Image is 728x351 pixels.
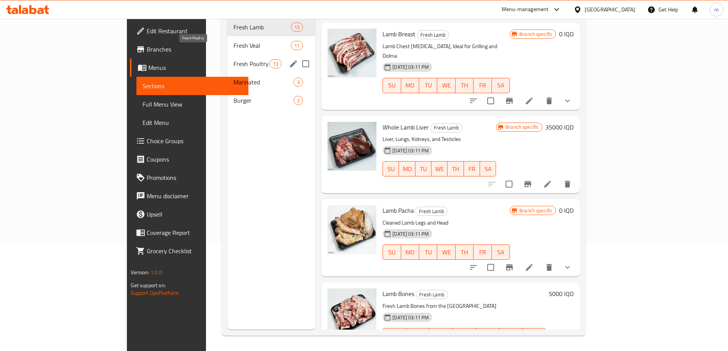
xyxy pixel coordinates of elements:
button: TH [456,78,473,93]
span: SU [386,163,396,175]
span: 13 [291,24,303,31]
span: [DATE] 03:11 PM [389,230,432,238]
span: Lamb Pacha [383,205,414,216]
a: Edit menu item [543,180,552,189]
span: MO [402,163,412,175]
button: FR [499,328,523,343]
button: MO [399,161,415,176]
span: Full Menu View [143,100,242,109]
span: Whole Lamb Liver [383,121,429,133]
span: Select to update [483,259,499,275]
span: 13 [270,60,281,68]
button: TH [476,328,499,343]
nav: Menu sections [227,15,316,113]
img: Lamb Pacha [328,205,376,254]
span: Marinated [233,78,294,87]
button: TU [415,161,431,176]
span: [DATE] 03:11 PM [389,314,432,321]
a: Sections [136,77,248,95]
button: FR [473,244,491,260]
button: WE [437,78,455,93]
span: Burger [233,96,294,105]
span: Menu disclaimer [147,191,242,201]
div: Fresh Lamb [415,207,448,216]
div: Fresh Veal11 [227,36,316,55]
div: Burger2 [227,91,316,110]
span: 2 [294,97,303,104]
span: Coverage Report [147,228,242,237]
span: SA [495,80,507,91]
a: Full Menu View [136,95,248,113]
button: SA [523,328,546,343]
span: [DATE] 03:11 PM [389,147,432,154]
div: Fresh Lamb [417,30,449,39]
span: Grocery Checklist [147,246,242,256]
button: Branch-specific-item [500,258,519,277]
a: Edit menu item [525,263,534,272]
div: items [293,96,303,105]
button: Branch-specific-item [500,92,519,110]
span: Select to update [501,176,517,192]
a: Edit menu item [525,96,534,105]
button: show more [558,258,577,277]
span: TH [459,247,470,258]
button: TU [430,328,453,343]
button: SU [383,328,406,343]
span: SA [483,163,493,175]
button: SU [383,78,401,93]
span: [DATE] 03:11 PM [389,63,432,71]
span: Fresh Lamb [416,290,448,299]
button: Branch-specific-item [519,175,537,193]
a: Branches [130,40,248,58]
span: MO [404,80,416,91]
button: show more [558,92,577,110]
span: TU [418,163,428,175]
span: TU [422,247,434,258]
button: SA [480,161,496,176]
button: MO [401,244,419,260]
span: TH [459,80,470,91]
button: WE [453,328,476,343]
button: FR [464,161,480,176]
span: SU [386,80,398,91]
span: Fresh Lamb [431,123,462,132]
span: Fresh Veal [233,41,291,50]
span: Upsell [147,210,242,219]
a: Support.OpsPlatform [131,288,179,298]
button: edit [288,58,299,70]
span: Fresh Lamb [233,23,291,32]
a: Promotions [130,168,248,187]
svg: Show Choices [563,96,572,105]
img: Whole Lamb Liver [328,122,376,171]
p: Lamb Chest [MEDICAL_DATA], Ideal for Grilling and Dolma [383,42,510,61]
span: Edit Restaurant [147,26,242,36]
div: Menu-management [502,5,549,14]
span: Fresh Lamb [416,207,447,216]
span: Sections [143,81,242,91]
span: WE [440,80,452,91]
div: items [293,78,303,87]
button: SU [383,161,399,176]
button: delete [558,175,577,193]
span: Fresh Poultry [233,59,269,68]
button: sort-choices [464,92,483,110]
span: MO [404,247,416,258]
span: Choice Groups [147,136,242,146]
span: Promotions [147,173,242,182]
button: TH [448,161,464,176]
span: Coupons [147,155,242,164]
h6: 5000 IQD [549,288,574,299]
span: SA [495,247,507,258]
button: SA [492,78,510,93]
span: Branch specific [503,123,542,131]
a: Coupons [130,150,248,168]
span: FR [467,163,477,175]
p: Fresh Lamb Bones from the [GEOGRAPHIC_DATA] [383,301,546,311]
div: Fresh Poultry13edit [227,55,316,73]
span: Menus [148,63,242,72]
span: Version: [131,267,149,277]
div: items [291,23,303,32]
span: Lamb Bones [383,288,414,299]
button: sort-choices [464,258,483,277]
